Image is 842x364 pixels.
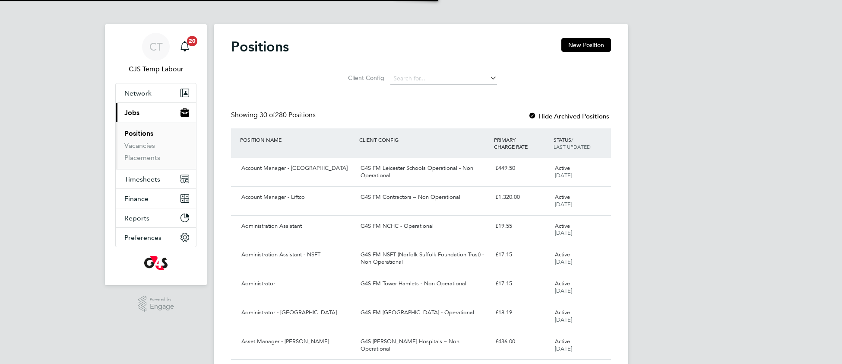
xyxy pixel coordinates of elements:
span: Reports [124,214,149,222]
span: [DATE] [555,201,572,208]
span: CJS Temp Labour [115,64,196,74]
a: Placements [124,153,160,162]
span: [DATE] [555,229,572,236]
div: G4S FM [GEOGRAPHIC_DATA] - Operational [357,306,491,320]
a: Powered byEngage [138,296,174,312]
span: Jobs [124,109,139,117]
input: Search for... [390,73,497,85]
span: Finance [124,195,149,203]
div: £17.15 [492,248,551,262]
span: Active [555,222,570,230]
div: Account Manager - [GEOGRAPHIC_DATA] [238,161,357,176]
button: Jobs [116,103,196,122]
div: G4S FM Leicester Schools Operational - Non Operational [357,161,491,183]
button: Timesheets [116,169,196,188]
div: Account Manager - Liftco [238,190,357,204]
div: £19.55 [492,219,551,233]
img: g4s-logo-retina.png [144,256,168,270]
span: 280 Positions [260,111,316,119]
button: Preferences [116,228,196,247]
div: G4S [PERSON_NAME] Hospitals – Non Operational [357,335,491,356]
a: CTCJS Temp Labour [115,33,196,74]
nav: Main navigation [105,24,207,285]
a: Positions [124,129,153,137]
div: Administration Assistant [238,219,357,233]
span: [DATE] [555,345,572,352]
button: Finance [116,189,196,208]
span: LAST UPDATED [554,143,591,150]
span: Active [555,338,570,345]
div: Administrator - [GEOGRAPHIC_DATA] [238,306,357,320]
span: Active [555,193,570,201]
a: 20 [176,33,193,61]
span: Preferences [124,233,161,242]
div: G4S FM Tower Hamlets - Non Operational [357,277,491,291]
button: New Position [561,38,611,52]
span: 30 of [260,111,275,119]
span: [DATE] [555,316,572,323]
div: £18.19 [492,306,551,320]
span: Active [555,251,570,258]
h2: Positions [231,38,289,55]
div: £449.50 [492,161,551,176]
span: Active [555,280,570,287]
span: Active [555,164,570,172]
span: [DATE] [555,287,572,294]
div: £17.15 [492,277,551,291]
div: £436.00 [492,335,551,349]
label: Hide Archived Positions [528,112,609,120]
div: G4S FM NCHC - Operational [357,219,491,233]
div: PRIMARY CHARGE RATE [492,132,551,154]
span: / [571,136,573,143]
span: [DATE] [555,258,572,265]
a: Go to home page [115,256,196,270]
div: Showing [231,111,317,120]
div: CLIENT CONFIG [357,132,491,147]
a: Vacancies [124,141,155,150]
span: Active [555,309,570,316]
div: Administration Assistant - NSFT [238,248,357,262]
div: £1,320.00 [492,190,551,204]
div: Asset Manager - [PERSON_NAME] [238,335,357,349]
span: [DATE] [555,172,572,179]
div: Administrator [238,277,357,291]
div: Jobs [116,122,196,169]
label: Client Config [345,74,384,82]
button: Reports [116,208,196,227]
div: G4S FM Contractors – Non Operational [357,190,491,204]
button: Network [116,83,196,102]
div: STATUS [551,132,611,154]
span: Powered by [150,296,174,303]
span: Timesheets [124,175,160,183]
span: Engage [150,303,174,310]
div: G4S FM NSFT (Norfolk Suffolk Foundation Trust) - Non Operational [357,248,491,269]
div: POSITION NAME [238,132,357,147]
span: Network [124,89,152,97]
span: 20 [187,36,197,46]
span: CT [149,41,163,52]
